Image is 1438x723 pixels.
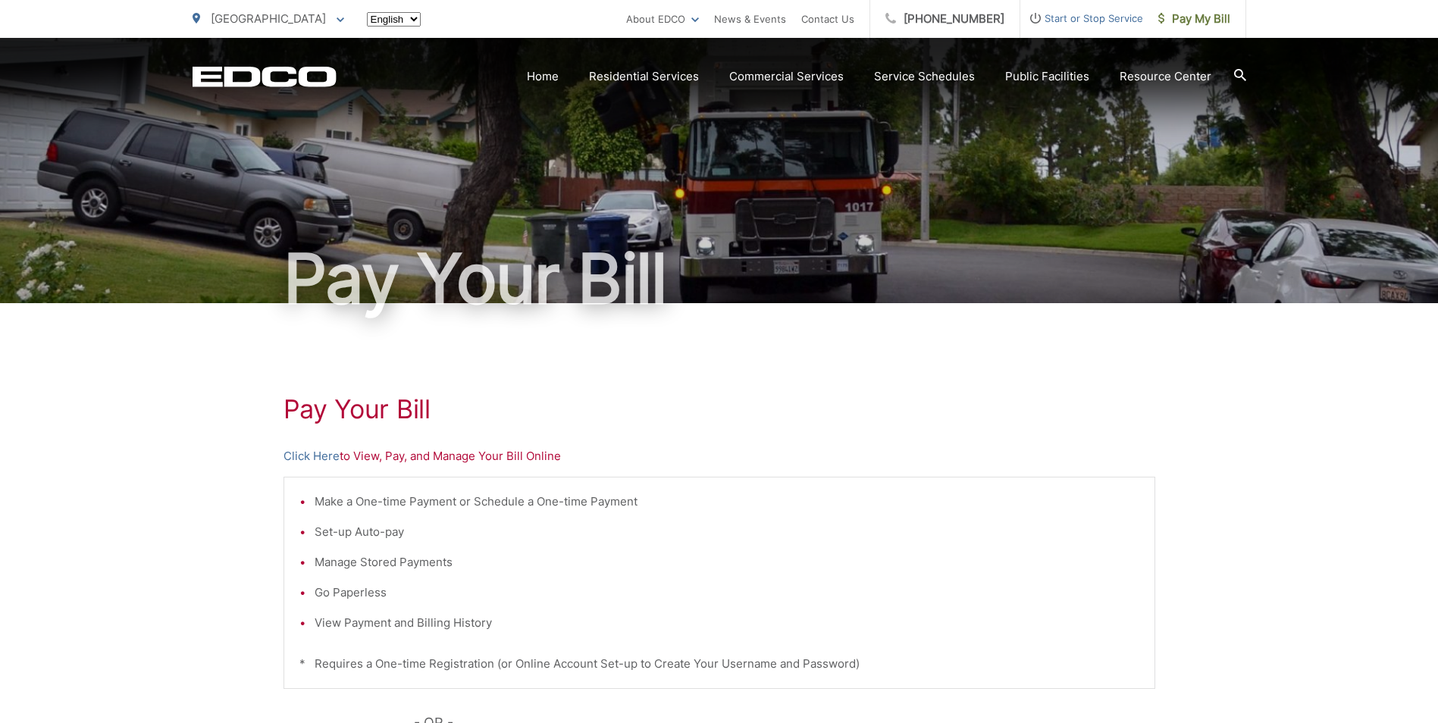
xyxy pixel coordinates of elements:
[193,241,1246,317] h1: Pay Your Bill
[315,523,1139,541] li: Set-up Auto-pay
[589,67,699,86] a: Residential Services
[1120,67,1211,86] a: Resource Center
[284,447,340,465] a: Click Here
[729,67,844,86] a: Commercial Services
[315,493,1139,511] li: Make a One-time Payment or Schedule a One-time Payment
[626,10,699,28] a: About EDCO
[315,614,1139,632] li: View Payment and Billing History
[193,66,337,87] a: EDCD logo. Return to the homepage.
[284,394,1155,424] h1: Pay Your Bill
[714,10,786,28] a: News & Events
[299,655,1139,673] p: * Requires a One-time Registration (or Online Account Set-up to Create Your Username and Password)
[315,553,1139,571] li: Manage Stored Payments
[284,447,1155,465] p: to View, Pay, and Manage Your Bill Online
[527,67,559,86] a: Home
[1158,10,1230,28] span: Pay My Bill
[1005,67,1089,86] a: Public Facilities
[801,10,854,28] a: Contact Us
[315,584,1139,602] li: Go Paperless
[211,11,326,26] span: [GEOGRAPHIC_DATA]
[367,12,421,27] select: Select a language
[874,67,975,86] a: Service Schedules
